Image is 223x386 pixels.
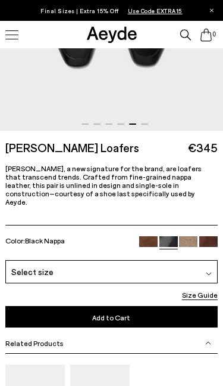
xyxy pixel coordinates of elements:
span: Black Nappa [25,236,65,245]
span: Go to slide 6 [141,123,148,125]
div: Color: [5,236,136,249]
span: Go to slide 4 [117,123,124,125]
img: svg%3E [205,340,211,346]
img: svg%3E [206,271,212,277]
span: Add to Cart [92,313,130,322]
span: Select size [11,265,54,278]
span: [PERSON_NAME], a new signature for the brand, are loafers that transcend trends. Crafted from fin... [5,164,202,206]
span: Related Products [5,339,64,347]
button: Size Guide [177,289,223,301]
span: Go to slide 2 [93,123,100,125]
button: Add to Cart [5,306,218,328]
h2: [PERSON_NAME] Loafers [5,141,139,153]
span: €345 [188,141,218,153]
span: Go to slide 5 [129,123,136,125]
span: Go to slide 3 [105,123,112,125]
span: Go to slide 1 [81,123,89,125]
